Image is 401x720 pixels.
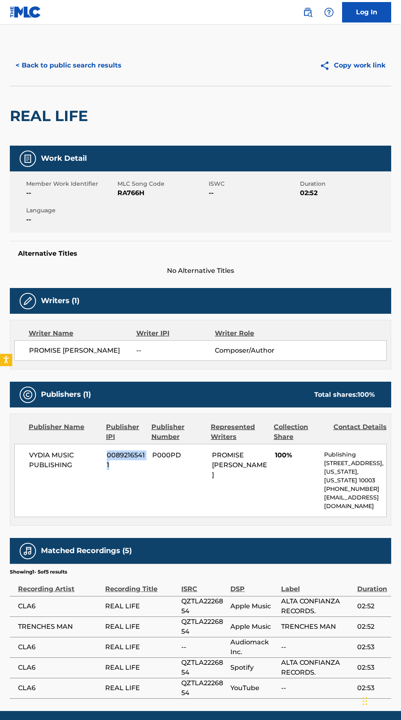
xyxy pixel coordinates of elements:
[357,642,387,652] span: 02:53
[41,154,87,163] h5: Work Detail
[29,450,101,470] span: VYDIA MUSIC PUBLISHING
[41,296,79,306] h5: Writers (1)
[324,7,334,17] img: help
[117,180,207,188] span: MLC Song Code
[300,4,316,20] a: Public Search
[29,328,136,338] div: Writer Name
[324,468,386,485] p: [US_STATE], [US_STATE] 10003
[181,658,226,677] span: QZTLA2226854
[360,681,401,720] iframe: Chat Widget
[105,576,177,594] div: Recording Title
[105,642,177,652] span: REAL LIFE
[357,576,387,594] div: Duration
[151,422,205,442] div: Publisher Number
[230,601,277,611] span: Apple Music
[18,663,101,673] span: CLA6
[314,390,375,400] div: Total shares:
[18,250,383,258] h5: Alternative Titles
[10,266,391,276] span: No Alternative Titles
[181,617,226,637] span: QZTLA2226854
[230,683,277,693] span: YouTube
[18,601,101,611] span: CLA6
[181,596,226,616] span: QZTLA2226854
[314,55,391,76] button: Copy work link
[181,678,226,698] span: QZTLA2226854
[281,596,353,616] span: ALTA CONFIANZA RECORDS.
[281,658,353,677] span: ALTA CONFIANZA RECORDS.
[363,689,367,713] div: Drag
[209,188,298,198] span: --
[152,450,206,460] span: P000PD
[357,683,387,693] span: 02:53
[230,637,277,657] span: Audiomack Inc.
[18,642,101,652] span: CLA6
[281,622,353,632] span: TRENCHES MAN
[18,622,101,632] span: TRENCHES MAN
[230,576,277,594] div: DSP
[26,215,115,225] span: --
[274,422,327,442] div: Collection Share
[275,450,318,460] span: 100%
[212,451,267,479] span: PROMISE [PERSON_NAME]
[23,296,33,306] img: Writers
[357,663,387,673] span: 02:53
[117,188,207,198] span: RA766H
[10,6,41,18] img: MLC Logo
[281,642,353,652] span: --
[342,2,391,22] a: Log In
[215,328,286,338] div: Writer Role
[136,346,215,355] span: --
[105,622,177,632] span: REAL LIFE
[324,450,386,459] p: Publishing
[333,422,387,442] div: Contact Details
[10,568,67,576] p: Showing 1 - 5 of 5 results
[26,206,115,215] span: Language
[41,390,91,399] h5: Publishers (1)
[357,601,387,611] span: 02:52
[230,663,277,673] span: Spotify
[105,601,177,611] span: REAL LIFE
[281,683,353,693] span: --
[107,450,146,470] span: 00892165411
[324,493,386,511] p: [EMAIL_ADDRESS][DOMAIN_NAME]
[320,61,334,71] img: Copy work link
[181,576,226,594] div: ISRC
[324,485,386,493] p: [PHONE_NUMBER]
[41,546,132,556] h5: Matched Recordings (5)
[29,346,136,355] span: PROMISE [PERSON_NAME]
[105,663,177,673] span: REAL LIFE
[215,346,286,355] span: Composer/Author
[209,180,298,188] span: ISWC
[321,4,337,20] div: Help
[18,683,101,693] span: CLA6
[26,188,115,198] span: --
[358,391,375,398] span: 100 %
[357,622,387,632] span: 02:52
[230,622,277,632] span: Apple Music
[18,576,101,594] div: Recording Artist
[105,683,177,693] span: REAL LIFE
[106,422,145,442] div: Publisher IPI
[300,180,389,188] span: Duration
[300,188,389,198] span: 02:52
[324,459,386,468] p: [STREET_ADDRESS],
[281,576,353,594] div: Label
[23,390,33,400] img: Publishers
[26,180,115,188] span: Member Work Identifier
[23,154,33,164] img: Work Detail
[136,328,215,338] div: Writer IPI
[303,7,313,17] img: search
[29,422,100,442] div: Publisher Name
[10,107,92,125] h2: REAL LIFE
[23,546,33,556] img: Matched Recordings
[10,55,127,76] button: < Back to public search results
[211,422,268,442] div: Represented Writers
[181,642,226,652] span: --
